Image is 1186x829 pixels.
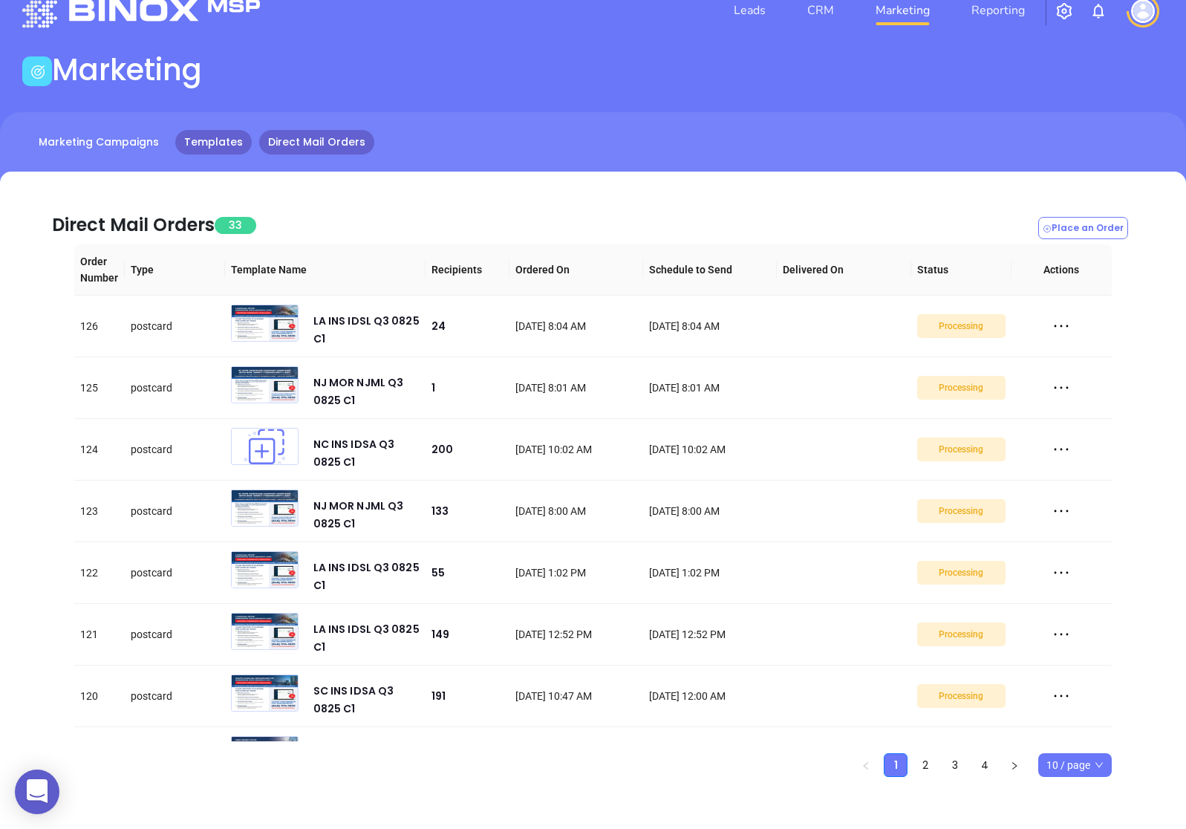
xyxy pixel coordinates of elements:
div: [DATE] 10:02 AM [515,441,637,458]
span: Processing [921,441,1002,458]
div: [DATE] 8:04 AM [515,318,637,334]
li: 4 [973,753,997,777]
div: NJ MOR NJML Q3 0825 C1 [313,497,420,533]
li: 1 [884,753,908,777]
div: postcard [131,380,219,396]
a: Templates [175,130,252,155]
span: 33 [215,217,256,234]
li: 3 [943,753,967,777]
th: Order Number [74,244,125,296]
div: postcard [131,318,219,334]
div: 121 [80,626,119,643]
div: [DATE] 12:52 PM [649,626,771,643]
div: [DATE] 8:00 AM [649,503,771,519]
div: 124 [80,441,119,458]
span: Processing [921,318,1002,334]
div: LA INS IDSL Q3 0825 C1 [313,312,420,348]
div: 24 [431,318,504,334]
a: 1 [884,754,907,776]
th: Template Name [225,244,426,296]
th: Recipients [426,244,509,296]
div: NC INS IDSA Q3 0825 C1 [313,435,420,471]
span: right [1010,761,1019,770]
a: 2 [914,754,936,776]
div: 55 [431,565,504,581]
div: [DATE] 10:47 AM [515,688,637,704]
li: 2 [913,753,937,777]
button: right [1003,753,1026,777]
th: Actions [1011,244,1112,296]
span: Processing [921,626,1002,643]
div: Page Size [1038,753,1112,777]
div: NJ MOR NJML Q3 0825 C1 [313,374,420,409]
button: left [854,753,878,777]
div: [DATE] 12:52 PM [515,626,637,643]
div: [DATE] 8:01 AM [649,380,771,396]
th: Schedule to Send [643,244,777,296]
div: [DATE] 10:02 AM [649,441,771,458]
th: Status [911,244,1011,296]
span: Processing [921,688,1002,704]
div: 200 [431,441,504,458]
div: [DATE] 8:01 AM [515,380,637,396]
div: 122 [80,565,119,581]
div: 126 [80,318,119,334]
span: Processing [921,503,1002,519]
div: 123 [80,503,119,519]
th: Type [125,244,225,296]
th: Delivered On [777,244,910,296]
span: 10 / page [1046,754,1104,776]
a: Marketing Campaigns [30,130,168,155]
div: SC INS IDSA Q3 0825 C1 [313,682,420,718]
div: postcard [131,688,219,704]
img: iconSetting [1055,2,1073,20]
h1: Marketing [52,52,202,88]
span: left [861,761,870,770]
a: Direct Mail Orders [259,130,374,155]
img: iconNotification [1089,2,1107,20]
div: postcard [131,626,219,643]
div: 125 [80,380,119,396]
div: [DATE] 12:00 AM [649,688,771,704]
span: Processing [921,380,1002,396]
div: [DATE] 8:04 AM [649,318,771,334]
a: 3 [944,754,966,776]
div: [DATE] 1:02 PM [649,565,771,581]
a: 4 [974,754,996,776]
div: postcard [131,441,219,458]
div: LA INS IDSL Q3 0825 C1 [313,620,420,656]
div: 133 [431,503,504,519]
div: postcard [131,565,219,581]
div: postcard [131,503,219,519]
div: [DATE] 8:00 AM [515,503,637,519]
div: Direct Mail Orders [52,212,215,238]
button: Place an Order [1038,217,1128,239]
div: [DATE] 1:02 PM [515,565,637,581]
li: Previous Page [854,753,878,777]
div: 120 [80,688,119,704]
div: LA INS IDSL Q3 0825 C1 [313,559,420,594]
th: Ordered On [509,244,643,296]
span: Processing [921,565,1002,581]
div: 1 [431,380,504,396]
li: Next Page [1003,753,1026,777]
div: 149 [431,626,504,643]
div: 191 [431,688,504,704]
